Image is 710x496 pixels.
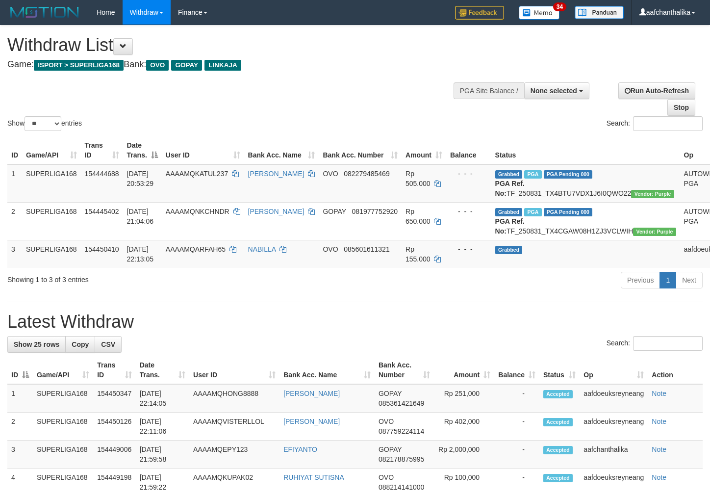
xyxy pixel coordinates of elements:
span: GOPAY [379,445,402,453]
th: Status: activate to sort column ascending [539,356,580,384]
td: 3 [7,240,22,268]
span: Accepted [543,474,573,482]
th: User ID: activate to sort column ascending [162,136,244,164]
span: GOPAY [379,390,402,397]
span: ISPORT > SUPERLIGA168 [34,60,124,71]
span: OVO [379,473,394,481]
span: Copy 085361421649 to clipboard [379,399,424,407]
span: GOPAY [171,60,202,71]
td: SUPERLIGA168 [33,384,93,413]
span: PGA Pending [544,208,593,216]
h4: Game: Bank: [7,60,463,70]
a: [PERSON_NAME] [248,170,304,178]
span: Accepted [543,446,573,454]
a: Next [676,272,703,288]
td: 154450126 [93,413,136,441]
span: PGA Pending [544,170,593,179]
span: Copy 088214141000 to clipboard [379,483,424,491]
b: PGA Ref. No: [495,217,525,235]
th: Date Trans.: activate to sort column ascending [136,356,189,384]
span: Vendor URL: https://trx4.1velocity.biz [631,190,674,198]
a: Note [652,473,666,481]
td: Rp 251,000 [434,384,494,413]
span: Accepted [543,390,573,398]
span: [DATE] 20:53:29 [127,170,154,187]
span: OVO [323,245,338,253]
td: [DATE] 22:14:05 [136,384,189,413]
img: Button%20Memo.svg [519,6,560,20]
span: [DATE] 22:13:05 [127,245,154,263]
td: aafchanthalika [580,441,648,469]
td: Rp 402,000 [434,413,494,441]
div: - - - [450,207,487,216]
a: Note [652,390,666,397]
td: SUPERLIGA168 [33,413,93,441]
h1: Latest Withdraw [7,312,703,332]
td: aafdoeuksreyneang [580,413,648,441]
span: Copy 081977752920 to clipboard [352,208,398,215]
a: Copy [65,336,95,353]
td: AAAAMQEPY123 [189,441,279,469]
th: Op: activate to sort column ascending [580,356,648,384]
td: [DATE] 22:11:06 [136,413,189,441]
span: Show 25 rows [14,340,59,348]
th: Balance: activate to sort column ascending [494,356,539,384]
span: 154445402 [85,208,119,215]
a: Show 25 rows [7,336,66,353]
input: Search: [633,336,703,351]
a: 1 [659,272,676,288]
th: Date Trans.: activate to sort column descending [123,136,162,164]
td: 154449006 [93,441,136,469]
td: SUPERLIGA168 [22,240,81,268]
button: None selected [524,82,589,99]
span: 34 [553,2,566,11]
td: 1 [7,164,22,203]
th: Amount: activate to sort column ascending [402,136,446,164]
td: SUPERLIGA168 [22,164,81,203]
span: Marked by aafsoycanthlai [524,170,541,179]
span: None selected [531,87,577,95]
a: Note [652,445,666,453]
td: - [494,413,539,441]
span: Copy 082279485469 to clipboard [344,170,389,178]
th: Action [648,356,703,384]
a: RUHIYAT SUTISNA [283,473,344,481]
th: Amount: activate to sort column ascending [434,356,494,384]
a: CSV [95,336,122,353]
input: Search: [633,116,703,131]
td: aafdoeuksreyneang [580,384,648,413]
th: Trans ID: activate to sort column ascending [93,356,136,384]
span: Copy 082178875995 to clipboard [379,455,424,463]
span: LINKAJA [204,60,241,71]
a: [PERSON_NAME] [283,390,340,397]
a: [PERSON_NAME] [283,418,340,425]
span: Rp 155.000 [406,245,431,263]
td: 3 [7,441,33,469]
span: Grabbed [495,246,523,254]
td: AAAAMQVISTERLLOL [189,413,279,441]
span: Copy 087759224114 to clipboard [379,427,424,435]
img: panduan.png [575,6,624,19]
span: Rp 505.000 [406,170,431,187]
span: 154444688 [85,170,119,178]
td: TF_250831_TX4BTU7VDX1J6I0QWO22 [491,164,680,203]
th: Bank Acc. Name: activate to sort column ascending [279,356,375,384]
th: Bank Acc. Number: activate to sort column ascending [375,356,434,384]
th: Status [491,136,680,164]
span: Marked by aafchhiseyha [524,208,541,216]
label: Show entries [7,116,82,131]
td: Rp 2,000,000 [434,441,494,469]
label: Search: [607,116,703,131]
a: Note [652,418,666,425]
img: MOTION_logo.png [7,5,82,20]
select: Showentries [25,116,61,131]
img: Feedback.jpg [455,6,504,20]
th: Game/API: activate to sort column ascending [33,356,93,384]
a: Previous [621,272,660,288]
span: AAAAMQNKCHNDR [166,208,229,215]
td: 2 [7,413,33,441]
td: 2 [7,202,22,240]
td: AAAAMQHONG8888 [189,384,279,413]
th: User ID: activate to sort column ascending [189,356,279,384]
a: NABILLA [248,245,276,253]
